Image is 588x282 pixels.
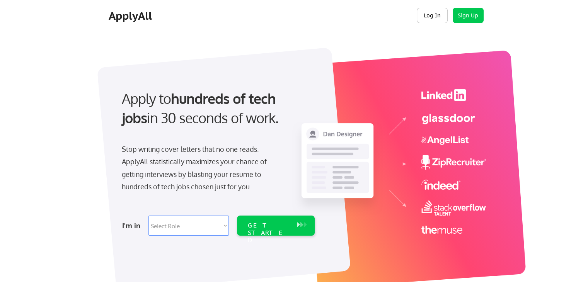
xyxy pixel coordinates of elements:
[109,9,154,22] div: ApplyAll
[122,89,312,128] div: Apply to in 30 seconds of work.
[248,222,289,244] div: GET STARTED
[453,8,484,23] button: Sign Up
[417,8,448,23] button: Log In
[122,90,279,126] strong: hundreds of tech jobs
[122,143,281,193] div: Stop writing cover letters that no one reads. ApplyAll statistically maximizes your chance of get...
[122,219,144,232] div: I'm in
